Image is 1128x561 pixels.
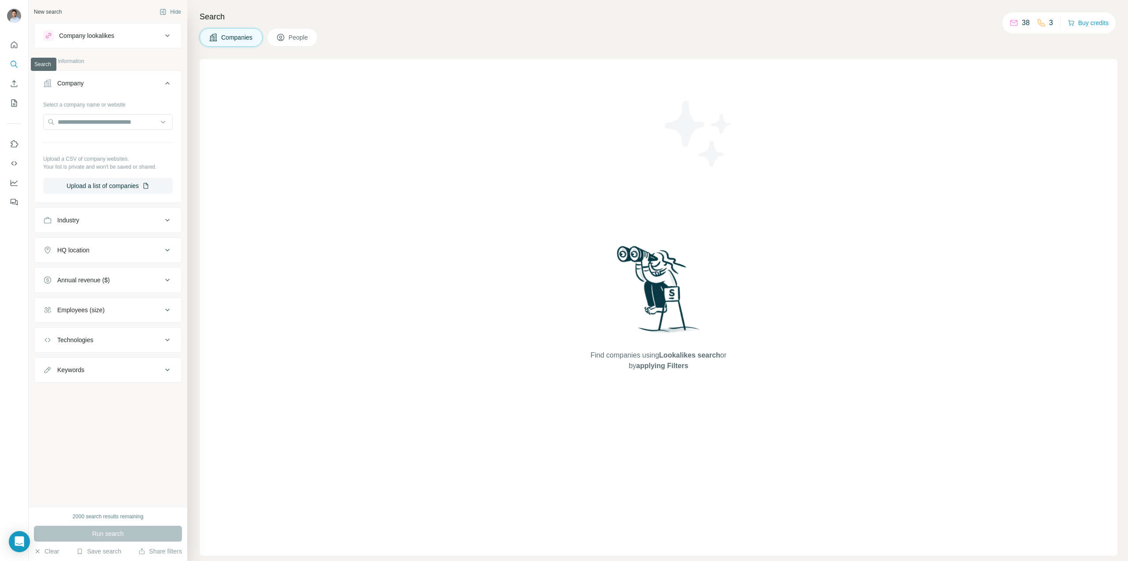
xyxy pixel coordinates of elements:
[221,33,253,42] span: Companies
[7,37,21,53] button: Quick start
[289,33,309,42] span: People
[57,306,104,314] div: Employees (size)
[76,547,121,556] button: Save search
[7,76,21,92] button: Enrich CSV
[1022,18,1030,28] p: 38
[138,547,182,556] button: Share filters
[613,244,705,342] img: Surfe Illustration - Woman searching with binoculars
[7,95,21,111] button: My lists
[34,329,182,351] button: Technologies
[34,269,182,291] button: Annual revenue ($)
[34,25,182,46] button: Company lookalikes
[57,246,89,255] div: HQ location
[1068,17,1109,29] button: Buy credits
[588,350,729,371] span: Find companies using or by
[34,240,182,261] button: HQ location
[34,57,182,65] p: Company information
[34,547,59,556] button: Clear
[43,178,173,194] button: Upload a list of companies
[57,216,79,225] div: Industry
[34,299,182,321] button: Employees (size)
[659,351,720,359] span: Lookalikes search
[1049,18,1053,28] p: 3
[7,175,21,191] button: Dashboard
[73,513,144,520] div: 2000 search results remaining
[636,362,688,369] span: applying Filters
[34,73,182,97] button: Company
[57,79,84,88] div: Company
[153,5,187,18] button: Hide
[34,8,62,16] div: New search
[200,11,1117,23] h4: Search
[43,97,173,109] div: Select a company name or website
[7,9,21,23] img: Avatar
[59,31,114,40] div: Company lookalikes
[43,155,173,163] p: Upload a CSV of company websites.
[57,336,93,344] div: Technologies
[43,163,173,171] p: Your list is private and won't be saved or shared.
[7,56,21,72] button: Search
[57,365,84,374] div: Keywords
[9,531,30,552] div: Open Intercom Messenger
[7,194,21,210] button: Feedback
[7,136,21,152] button: Use Surfe on LinkedIn
[7,155,21,171] button: Use Surfe API
[57,276,110,284] div: Annual revenue ($)
[659,94,738,173] img: Surfe Illustration - Stars
[34,359,182,380] button: Keywords
[34,210,182,231] button: Industry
